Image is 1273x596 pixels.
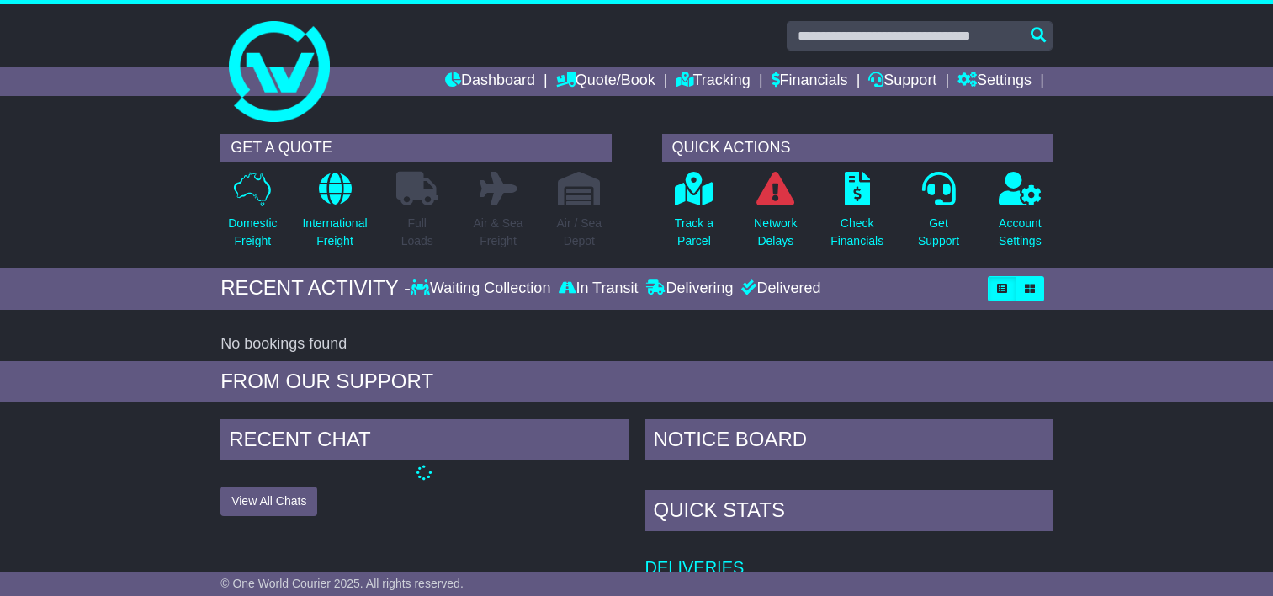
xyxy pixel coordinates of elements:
[998,171,1042,259] a: AccountSettings
[411,279,554,298] div: Waiting Collection
[302,215,367,250] p: International Freight
[220,577,464,590] span: © One World Courier 2025. All rights reserved.
[772,67,848,96] a: Financials
[676,67,751,96] a: Tracking
[220,487,317,516] button: View All Chats
[556,215,602,250] p: Air / Sea Depot
[556,67,655,96] a: Quote/Book
[396,215,438,250] p: Full Loads
[645,490,1053,535] div: Quick Stats
[220,419,628,465] div: RECENT CHAT
[830,215,883,250] p: Check Financials
[220,370,1053,394] div: FROM OUR SUPPORT
[642,279,737,298] div: Delivering
[917,171,960,259] a: GetSupport
[554,279,642,298] div: In Transit
[957,67,1032,96] a: Settings
[999,215,1042,250] p: Account Settings
[645,419,1053,465] div: NOTICE BOARD
[227,171,278,259] a: DomesticFreight
[220,134,611,162] div: GET A QUOTE
[918,215,959,250] p: Get Support
[645,535,1053,578] td: Deliveries
[301,171,368,259] a: InternationalFreight
[754,215,797,250] p: Network Delays
[830,171,884,259] a: CheckFinancials
[753,171,798,259] a: NetworkDelays
[737,279,820,298] div: Delivered
[674,171,714,259] a: Track aParcel
[473,215,522,250] p: Air & Sea Freight
[868,67,936,96] a: Support
[220,276,411,301] div: RECENT ACTIVITY -
[675,215,713,250] p: Track a Parcel
[445,67,535,96] a: Dashboard
[228,215,277,250] p: Domestic Freight
[220,335,1053,354] div: No bookings found
[662,134,1053,162] div: QUICK ACTIONS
